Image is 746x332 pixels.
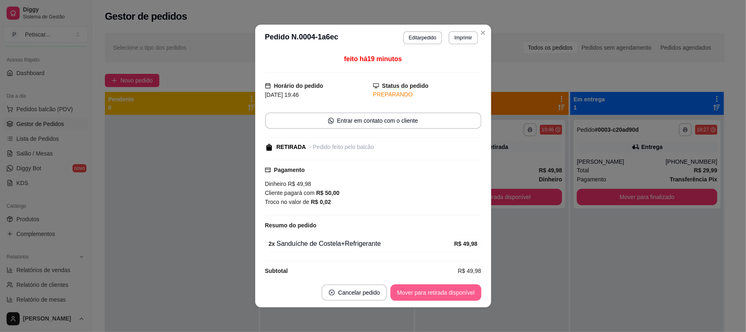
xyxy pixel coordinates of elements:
span: Dinheiro [265,181,286,187]
span: R$ 49,98 [286,181,311,187]
strong: Resumo do pedido [265,222,317,229]
span: feito há 19 minutos [344,55,402,62]
strong: Horário do pedido [274,82,324,89]
div: - Pedido feito pelo balcão [309,143,374,151]
strong: Pagamento [274,167,305,173]
strong: R$ 0,02 [311,199,331,205]
button: close-circleCancelar pedido [322,284,387,301]
button: Editarpedido [403,31,442,44]
strong: R$ 50,00 [316,190,340,196]
strong: R$ 49,98 [454,240,478,247]
div: RETIRADA [277,143,306,151]
button: Close [476,26,490,39]
span: Cliente pagará com [265,190,316,196]
span: whats-app [328,118,334,124]
strong: Status do pedido [382,82,429,89]
span: desktop [373,83,379,89]
span: Troco no valor de [265,199,311,205]
h3: Pedido N. 0004-1a6ec [265,31,338,44]
strong: Subtotal [265,268,288,274]
div: PREPARANDO [373,90,481,99]
span: calendar [265,83,271,89]
span: R$ 49,98 [458,266,481,275]
span: close-circle [329,290,335,295]
button: Imprimir [449,31,478,44]
span: credit-card [265,167,271,173]
span: [DATE] 19:46 [265,92,299,98]
div: Sanduíche de Costela+Refrigerante [269,239,454,249]
button: whats-appEntrar em contato com o cliente [265,112,481,129]
strong: 2 x [269,240,275,247]
button: Mover para retirada disponível [390,284,481,301]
